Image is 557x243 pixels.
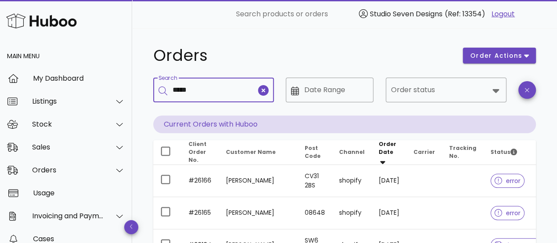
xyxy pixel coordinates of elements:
img: Huboo Logo [6,11,77,30]
span: Studio Seven Designs [370,9,443,19]
span: Post Code [305,144,321,160]
a: Logout [491,9,515,19]
th: Tracking No. [442,140,483,165]
span: order actions [470,51,523,60]
p: Current Orders with Huboo [153,116,536,133]
div: Usage [33,189,125,197]
label: Search [159,75,177,82]
span: Tracking No. [449,144,476,160]
td: [DATE] [372,165,406,197]
div: Cases [33,235,125,243]
td: 08648 [298,197,332,229]
div: Invoicing and Payments [32,212,104,220]
td: shopify [332,197,372,229]
th: Client Order No. [181,140,219,165]
div: Order status [386,78,506,102]
td: shopify [332,165,372,197]
th: Status [483,140,552,165]
div: Orders [32,166,104,174]
td: [PERSON_NAME] [219,197,298,229]
td: [DATE] [372,197,406,229]
span: Channel [339,148,365,156]
span: Order Date [379,140,396,156]
button: clear icon [258,85,269,96]
th: Order Date: Sorted descending. Activate to remove sorting. [372,140,406,165]
div: My Dashboard [33,74,125,82]
div: Listings [32,97,104,105]
th: Customer Name [219,140,298,165]
td: CV31 2BS [298,165,332,197]
div: Stock [32,120,104,128]
button: order actions [463,48,536,64]
th: Channel [332,140,372,165]
th: Carrier [406,140,442,165]
span: Status [491,148,517,156]
span: error [494,210,520,216]
td: #26165 [181,197,219,229]
div: Sales [32,143,104,151]
h1: Orders [153,48,452,64]
span: error [494,178,520,184]
td: [PERSON_NAME] [219,165,298,197]
span: Customer Name [226,148,276,156]
span: (Ref: 13354) [445,9,485,19]
span: Client Order No. [188,140,207,164]
span: Carrier [413,148,435,156]
td: #26166 [181,165,219,197]
th: Post Code [298,140,332,165]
